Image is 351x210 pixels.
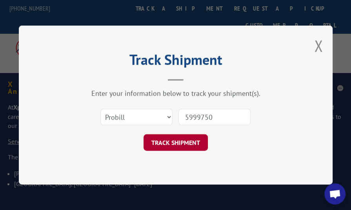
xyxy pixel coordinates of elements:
[178,109,251,125] input: Number(s)
[144,134,208,151] button: TRACK SHIPMENT
[58,54,293,69] h2: Track Shipment
[58,89,293,98] div: Enter your information below to track your shipment(s).
[314,35,323,56] button: Close modal
[324,183,346,205] a: Open chat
